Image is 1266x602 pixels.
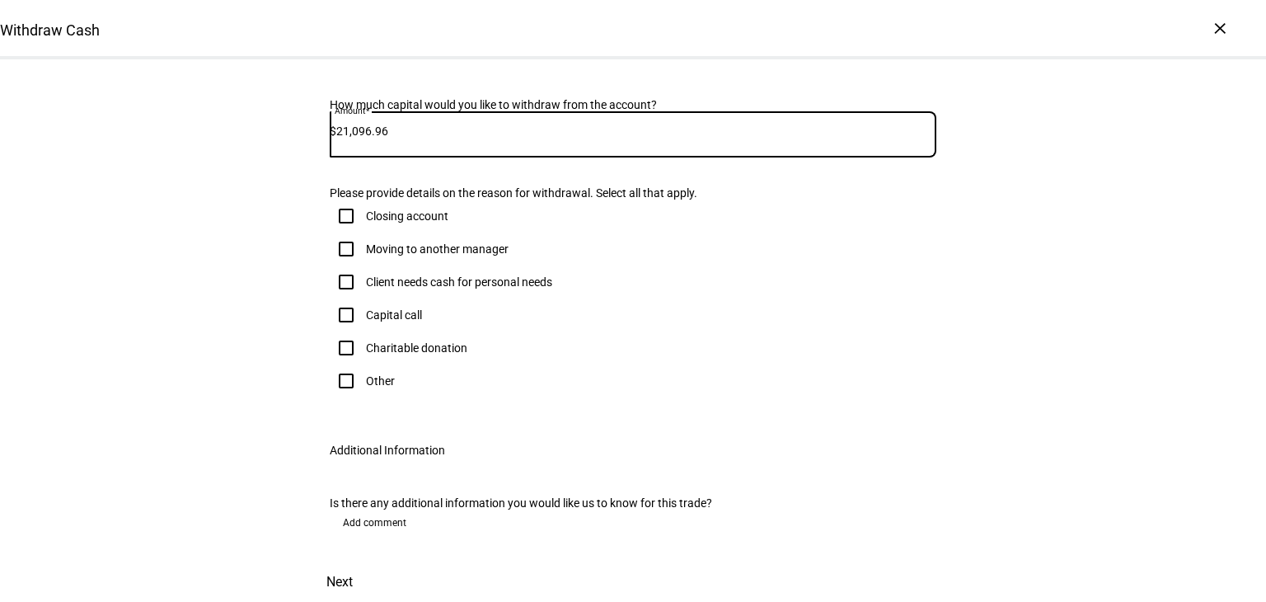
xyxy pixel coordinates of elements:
[366,341,467,355] div: Charitable donation
[366,209,448,223] div: Closing account
[366,374,395,388] div: Other
[366,242,509,256] div: Moving to another manager
[330,186,936,200] div: Please provide details on the reason for withdrawal. Select all that apply.
[366,275,552,289] div: Client needs cash for personal needs
[335,106,369,115] mat-label: Amount*
[343,510,406,536] span: Add comment
[330,125,336,138] span: $
[330,444,445,457] div: Additional Information
[330,496,936,510] div: Is there any additional information you would like us to know for this trade?
[330,98,936,111] div: How much capital would you like to withdraw from the account?
[366,308,422,322] div: Capital call
[330,510,420,536] button: Add comment
[1207,15,1233,41] div: ×
[326,562,353,602] span: Next
[303,562,376,602] button: Next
